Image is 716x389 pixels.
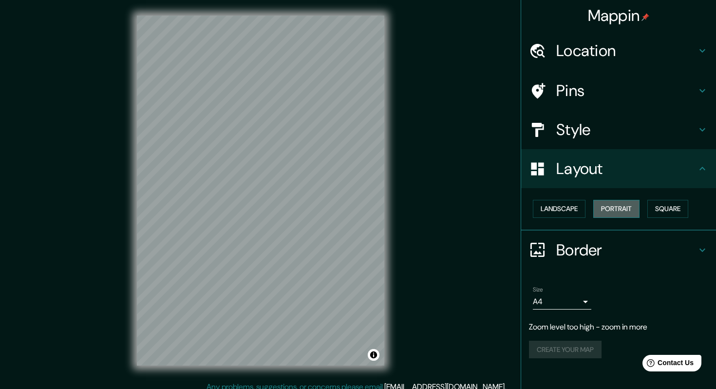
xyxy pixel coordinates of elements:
div: Style [521,110,716,149]
button: Square [647,200,688,218]
h4: Pins [556,81,697,100]
p: Zoom level too high - zoom in more [529,321,708,333]
img: pin-icon.png [641,13,649,21]
div: A4 [533,294,591,310]
button: Portrait [593,200,640,218]
div: Location [521,31,716,70]
h4: Layout [556,159,697,178]
h4: Style [556,120,697,139]
div: Border [521,231,716,270]
label: Size [533,285,543,293]
canvas: Map [137,16,384,366]
h4: Border [556,240,697,260]
div: Layout [521,149,716,188]
iframe: Help widget launcher [629,351,705,378]
button: Toggle attribution [368,349,379,361]
div: Pins [521,71,716,110]
h4: Mappin [588,6,650,25]
button: Landscape [533,200,585,218]
h4: Location [556,41,697,60]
